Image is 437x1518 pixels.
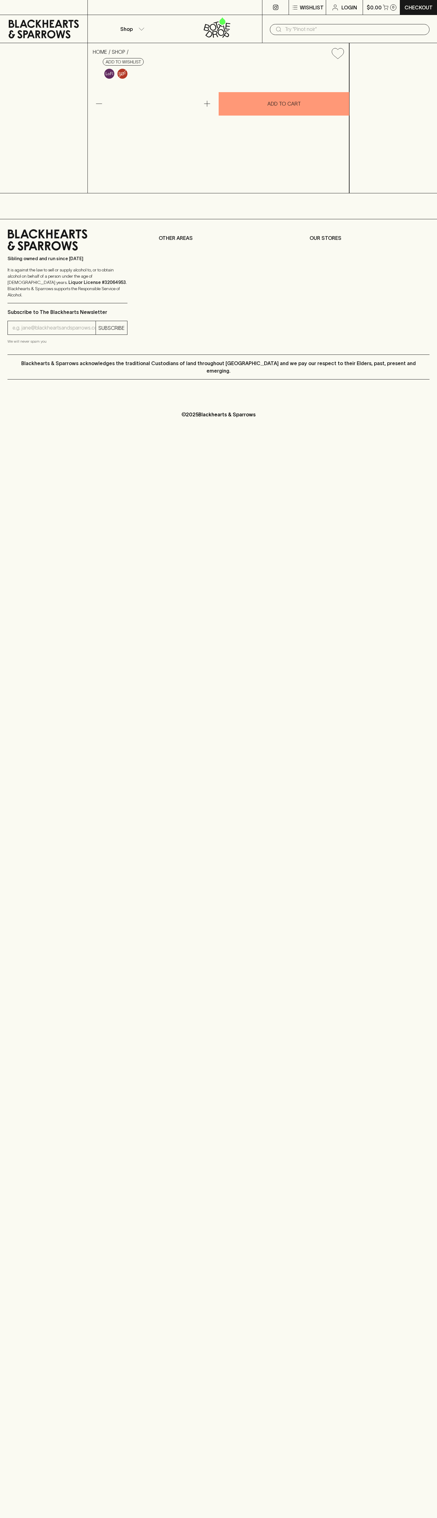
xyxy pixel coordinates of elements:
img: Sulphur Free [117,69,127,79]
p: We will never spam you [7,338,127,345]
input: e.g. jane@blackheartsandsparrows.com.au [12,323,96,333]
button: SUBSCRIBE [96,321,127,335]
p: Shop [120,25,133,33]
p: OUR STORES [310,234,430,242]
a: Made and bottled without any added Sulphur Dioxide (SO2) [116,67,129,80]
img: 40652.png [88,64,349,193]
p: ADD TO CART [267,100,301,107]
button: Add to wishlist [329,46,346,62]
button: Add to wishlist [103,58,144,66]
p: $0.00 [367,4,382,11]
p: Subscribe to The Blackhearts Newsletter [7,308,127,316]
p: Login [341,4,357,11]
a: Some may call it natural, others minimum intervention, either way, it’s hands off & maybe even a ... [103,67,116,80]
p: OTHER AREAS [159,234,279,242]
p: 0 [392,6,395,9]
p: It is against the law to sell or supply alcohol to, or to obtain alcohol on behalf of a person un... [7,267,127,298]
a: HOME [93,49,107,55]
p: Blackhearts & Sparrows acknowledges the traditional Custodians of land throughout [GEOGRAPHIC_DAT... [12,360,425,375]
button: Shop [88,15,175,43]
img: Lo-Fi [104,69,114,79]
a: SHOP [112,49,125,55]
p: Sibling owned and run since [DATE] [7,255,127,262]
strong: Liquor License #32064953 [68,280,126,285]
p: Checkout [405,4,433,11]
input: Try "Pinot noir" [285,24,425,34]
p: Wishlist [300,4,324,11]
button: ADD TO CART [219,92,349,116]
p: SUBSCRIBE [98,324,125,332]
